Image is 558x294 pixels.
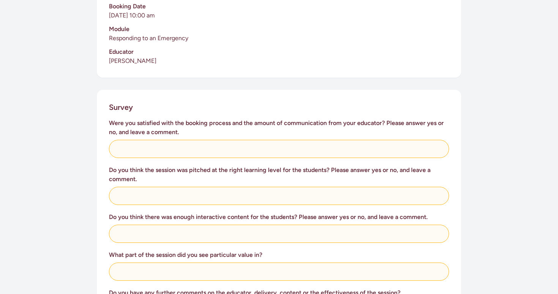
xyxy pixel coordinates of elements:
[109,119,449,137] h3: Were you satisfied with the booking process and the amount of communication from your educator? P...
[109,25,449,34] h3: Module
[109,166,449,184] h3: Do you think the session was pitched at the right learning level for the students? Please answer ...
[109,11,449,20] p: [DATE] 10:00 am
[109,47,449,56] h3: Educator
[109,2,449,11] h3: Booking Date
[109,56,449,66] p: [PERSON_NAME]
[109,102,133,113] h2: Survey
[109,34,449,43] p: Responding to an Emergency
[109,213,449,222] h3: Do you think there was enough interactive content for the students? Please answer yes or no, and ...
[109,250,449,260] h3: What part of the session did you see particular value in?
